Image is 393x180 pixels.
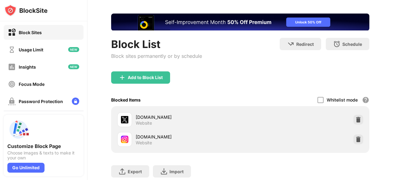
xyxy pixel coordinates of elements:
[68,64,79,69] img: new-icon.svg
[19,64,36,70] div: Insights
[8,46,16,54] img: time-usage-off.svg
[68,47,79,52] img: new-icon.svg
[169,169,184,174] div: Import
[19,30,42,35] div: Block Sites
[121,116,128,123] img: favicons
[8,63,16,71] img: insights-off.svg
[7,150,80,160] div: Choose images & texts to make it your own
[19,82,45,87] div: Focus Mode
[111,97,141,102] div: Blocked Items
[8,29,16,36] img: block-on.svg
[111,53,202,59] div: Block sites permanently or by schedule
[128,75,163,80] div: Add to Block List
[111,14,369,30] iframe: Banner
[121,136,128,143] img: favicons
[136,134,240,140] div: [DOMAIN_NAME]
[342,42,362,47] div: Schedule
[7,163,45,173] div: Go Unlimited
[7,143,80,149] div: Customize Block Page
[7,118,29,141] img: push-custom-page.svg
[111,38,202,50] div: Block List
[19,47,43,52] div: Usage Limit
[4,4,48,17] img: logo-blocksite.svg
[8,98,16,105] img: password-protection-off.svg
[327,97,358,102] div: Whitelist mode
[72,98,79,105] img: lock-menu.svg
[296,42,314,47] div: Redirect
[136,120,152,126] div: Website
[136,140,152,146] div: Website
[136,114,240,120] div: [DOMAIN_NAME]
[128,169,142,174] div: Export
[19,99,63,104] div: Password Protection
[8,80,16,88] img: focus-off.svg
